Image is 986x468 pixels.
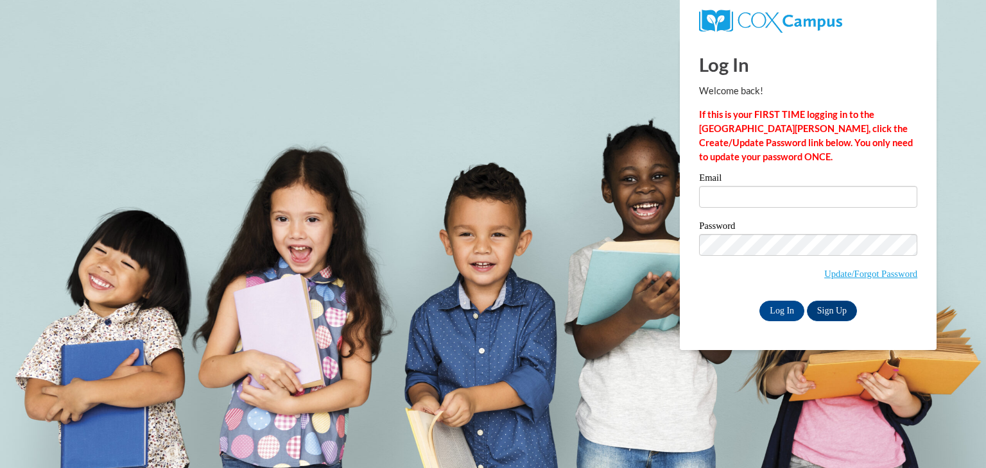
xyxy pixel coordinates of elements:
[699,10,842,33] img: COX Campus
[699,221,917,234] label: Password
[699,109,913,162] strong: If this is your FIRST TIME logging in to the [GEOGRAPHIC_DATA][PERSON_NAME], click the Create/Upd...
[699,84,917,98] p: Welcome back!
[699,173,917,186] label: Email
[759,301,804,321] input: Log In
[824,269,917,279] a: Update/Forgot Password
[807,301,857,321] a: Sign Up
[699,51,917,78] h1: Log In
[699,15,842,26] a: COX Campus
